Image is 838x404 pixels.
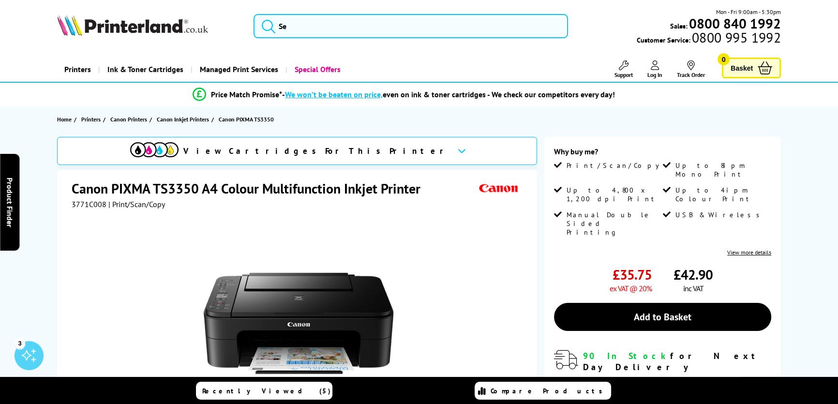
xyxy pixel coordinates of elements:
a: Track Order [677,60,705,78]
span: 0 [718,53,730,65]
a: Add to Basket [554,303,771,331]
h1: Canon PIXMA TS3350 A4 Colour Multifunction Inkjet Printer [72,180,430,197]
li: modal_Promise [37,86,771,103]
a: Canon PIXMA TS3350 [219,114,276,124]
span: Ink & Toner Cartridges [107,57,183,82]
span: Log In [647,71,662,78]
a: Printers [57,57,98,82]
span: Basket [731,61,753,75]
a: Printers [81,114,103,124]
span: Product Finder [5,177,15,227]
div: modal_delivery [554,350,771,395]
input: Se [254,14,568,38]
a: 0800 840 1992 [688,19,781,28]
span: 0800 995 1992 [690,33,781,42]
img: View Cartridges [130,142,179,157]
a: Compare Products [475,382,611,400]
span: View Cartridges For This Printer [183,146,449,156]
div: 3 [15,338,25,348]
a: Special Offers [285,57,348,82]
span: Up to 8ipm Mono Print [675,161,769,179]
div: - even on ink & toner cartridges - We check our competitors every day! [282,90,615,99]
span: Canon Inkjet Printers [157,114,209,124]
span: Up to 4ipm Colour Print [675,186,769,203]
span: Compare Products [491,387,608,395]
span: Mon - Fri 9:00am - 5:30pm [716,7,781,16]
a: Managed Print Services [191,57,285,82]
span: Canon Printers [110,114,147,124]
img: Canon [477,180,521,197]
span: Recently Viewed (5) [202,387,331,395]
span: 90 In Stock [583,350,670,361]
span: USB & Wireless [675,210,765,219]
a: Home [57,114,74,124]
span: Sales: [670,21,688,30]
div: for Next Day Delivery [583,350,771,373]
b: 0800 840 1992 [689,15,781,32]
a: Log In [647,60,662,78]
span: We won’t be beaten on price, [285,90,383,99]
span: Up to 4,800 x 1,200 dpi Print [567,186,660,203]
a: Canon Inkjet Printers [157,114,211,124]
a: Basket 0 [722,58,781,78]
span: Print/Scan/Copy [567,161,666,170]
span: ex VAT @ 20% [610,284,652,293]
a: Canon Printers [110,114,150,124]
a: View more details [727,249,771,256]
span: Manual Double Sided Printing [567,210,660,237]
span: Price Match Promise* [211,90,282,99]
span: Order in the next for Delivery [DATE] 01 October! [583,374,727,395]
span: Printers [81,114,101,124]
span: Home [57,114,72,124]
span: 7h, 12m [639,374,666,384]
a: Printerland Logo [57,15,241,38]
a: Recently Viewed (5) [196,382,332,400]
a: Ink & Toner Cartridges [98,57,191,82]
div: Why buy me? [554,147,771,161]
span: Support [614,71,633,78]
span: Customer Service: [637,33,781,45]
span: £42.90 [673,266,713,284]
span: 3771C008 [72,199,106,209]
span: Canon PIXMA TS3350 [219,114,274,124]
img: Printerland Logo [57,15,208,36]
span: | Print/Scan/Copy [108,199,165,209]
a: Support [614,60,633,78]
span: £35.75 [613,266,652,284]
span: inc VAT [683,284,703,293]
